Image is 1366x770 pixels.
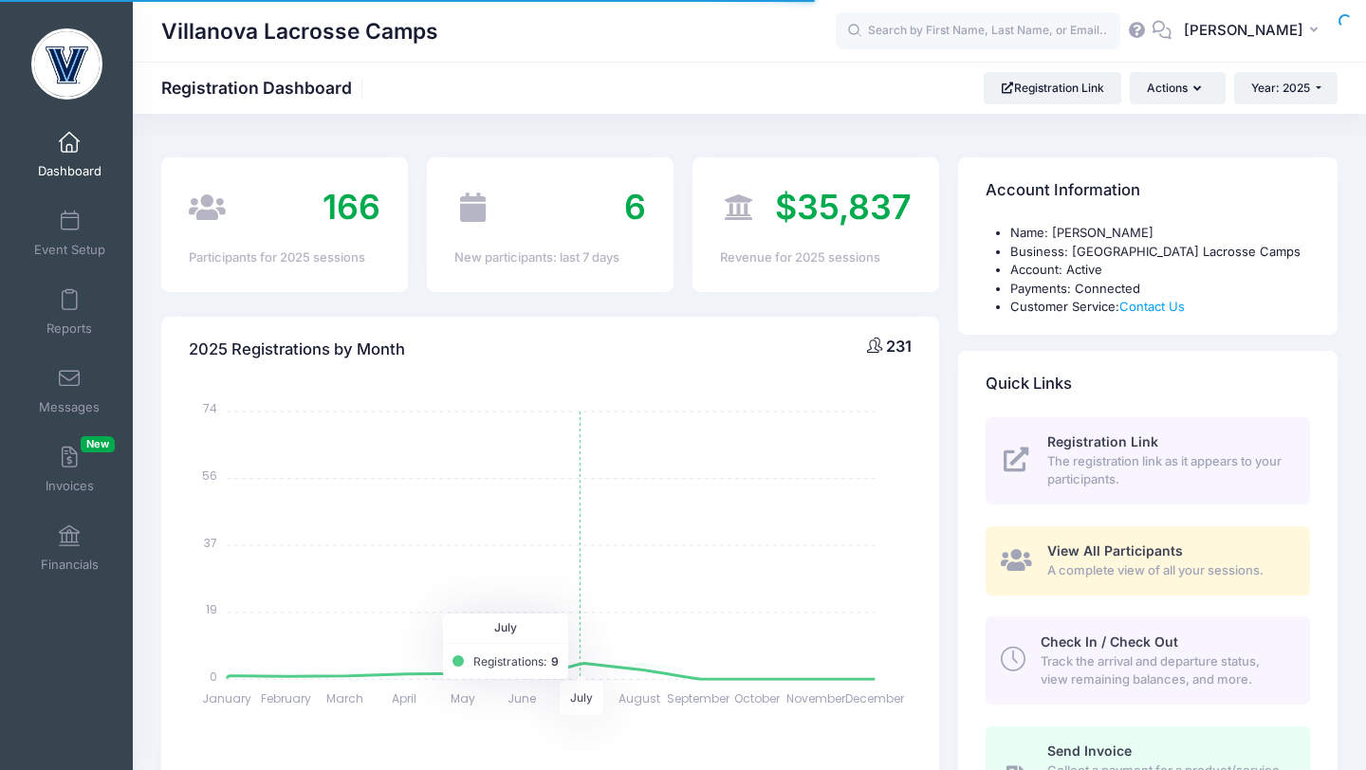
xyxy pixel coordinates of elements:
[25,200,115,266] a: Event Setup
[846,690,906,706] tspan: December
[25,515,115,581] a: Financials
[986,526,1310,596] a: View All Participants A complete view of all your sessions.
[34,242,105,258] span: Event Setup
[1234,72,1338,104] button: Year: 2025
[1047,542,1183,559] span: View All Participants
[734,690,781,706] tspan: October
[775,186,912,228] span: $35,837
[786,690,846,706] tspan: November
[1047,433,1158,449] span: Registration Link
[1041,633,1178,650] span: Check In / Check Out
[31,28,102,100] img: Villanova Lacrosse Camps
[624,186,646,228] span: 6
[1047,561,1288,580] span: A complete view of all your sessions.
[25,357,115,424] a: Messages
[204,400,218,416] tspan: 74
[986,616,1310,704] a: Check In / Check Out Track the arrival and departure status, view remaining balances, and more.
[986,357,1072,411] h4: Quick Links
[46,321,92,337] span: Reports
[323,186,380,228] span: 166
[261,690,311,706] tspan: February
[720,248,912,267] div: Revenue for 2025 sessions
[1130,72,1225,104] button: Actions
[836,12,1120,50] input: Search by First Name, Last Name, or Email...
[1010,243,1310,262] li: Business: [GEOGRAPHIC_DATA] Lacrosse Camps
[886,337,912,356] span: 231
[986,164,1140,218] h4: Account Information
[986,417,1310,504] a: Registration Link The registration link as it appears to your participants.
[81,436,115,452] span: New
[1184,20,1303,41] span: [PERSON_NAME]
[508,690,536,706] tspan: June
[618,690,660,706] tspan: August
[1010,261,1310,280] li: Account: Active
[41,557,99,573] span: Financials
[205,534,218,550] tspan: 37
[211,668,218,684] tspan: 0
[189,248,380,267] div: Participants for 2025 sessions
[203,690,252,706] tspan: January
[25,121,115,188] a: Dashboard
[984,72,1121,104] a: Registration Link
[454,248,646,267] div: New participants: last 7 days
[326,690,363,706] tspan: March
[161,78,368,98] h1: Registration Dashboard
[1041,652,1288,689] span: Track the arrival and departure status, view remaining balances, and more.
[1010,298,1310,317] li: Customer Service:
[161,9,438,53] h1: Villanova Lacrosse Camps
[667,690,730,706] tspan: September
[1047,742,1132,759] span: Send Invoice
[1010,224,1310,243] li: Name: [PERSON_NAME]
[1172,9,1338,53] button: [PERSON_NAME]
[38,163,102,179] span: Dashboard
[39,399,100,415] span: Messages
[46,478,94,494] span: Invoices
[392,690,416,706] tspan: April
[1010,280,1310,299] li: Payments: Connected
[203,467,218,484] tspan: 56
[189,322,405,376] h4: 2025 Registrations by Month
[1251,81,1310,95] span: Year: 2025
[451,690,475,706] tspan: May
[207,601,218,617] tspan: 19
[25,436,115,503] a: InvoicesNew
[569,690,593,706] tspan: July
[1119,299,1185,314] a: Contact Us
[1047,452,1288,489] span: The registration link as it appears to your participants.
[25,279,115,345] a: Reports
